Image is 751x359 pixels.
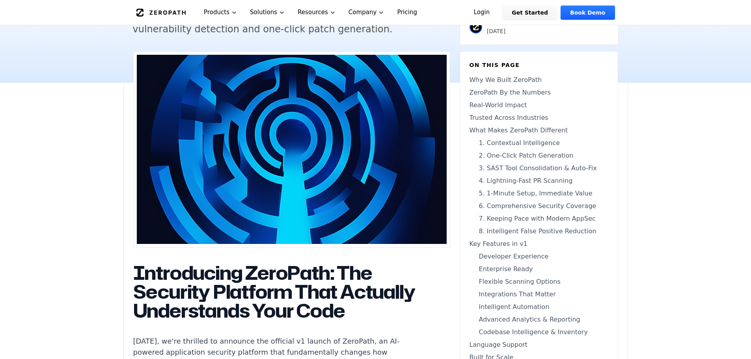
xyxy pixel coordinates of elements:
img: Introducing ZeroPath: The Security Platform That Actually Understands Your Code [137,55,447,244]
a: What Makes ZeroPath Different [470,126,608,135]
h1: Introducing ZeroPath: The Security Platform That Actually Understands Your Code [133,263,427,320]
a: Flexible Scanning Options [470,277,608,286]
a: Key Features in v1 [470,239,608,249]
a: Book Demo [561,6,615,20]
p: [DATE] [487,27,528,35]
a: Intelligent Automation [470,302,608,312]
a: ZeroPath By the Numbers [470,88,608,97]
a: Enterprise Ready [470,264,608,274]
a: Codebase Intelligence & Inventory [470,327,608,337]
a: 5. 1-Minute Setup, Immediate Value [470,189,608,198]
a: Why We Built ZeroPath [470,75,608,85]
a: 7. Keeping Pace with Modern AppSec [470,214,608,223]
a: 2. One-Click Patch Generation [470,151,608,160]
a: Integrations That Matter [470,290,608,299]
a: 1. Contextual Intelligence [470,138,608,148]
a: Trusted Across Industries [470,113,608,123]
a: Developer Experience [470,252,608,261]
a: 4. Lightning-Fast PR Scanning [470,176,608,186]
a: Language Support [470,340,608,350]
h6: On this page [470,61,608,69]
a: Advanced Analytics & Reporting [470,315,608,324]
a: Login [464,6,499,20]
a: Real-World Impact [470,100,608,110]
a: 8. Intelligent False Positive Reduction [470,227,608,236]
img: ZeroPath Team [470,21,482,33]
a: 3. SAST Tool Consolidation & Auto-Fix [470,164,608,173]
a: 6. Comprehensive Security Coverage [470,201,608,211]
a: Get Started [502,6,557,20]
